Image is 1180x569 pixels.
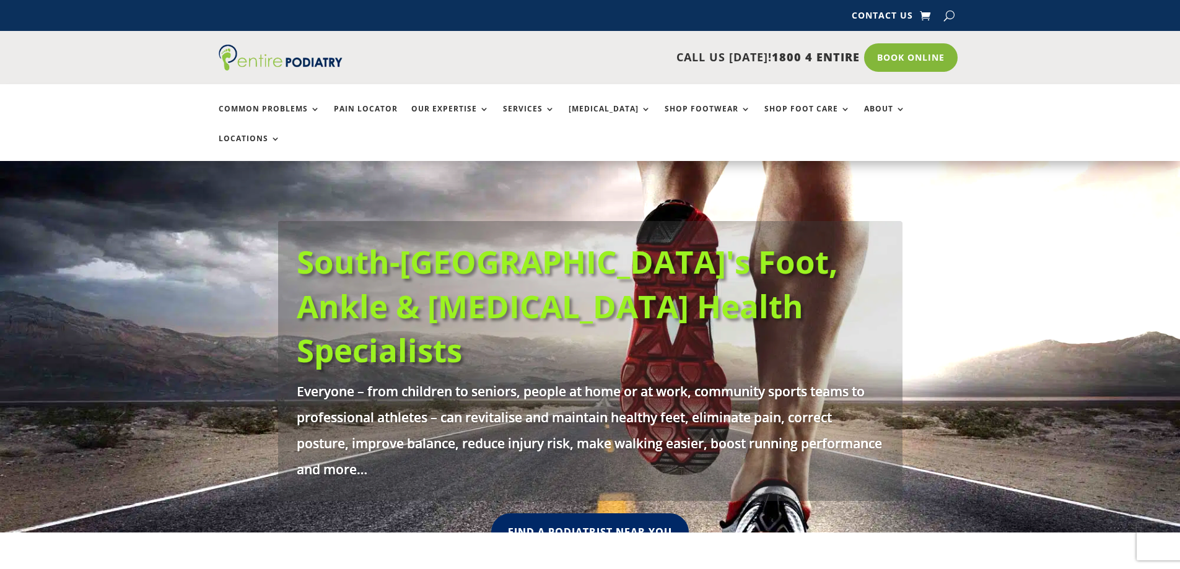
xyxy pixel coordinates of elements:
span: 1800 4 ENTIRE [772,50,860,64]
img: logo (1) [219,45,343,71]
p: Everyone – from children to seniors, people at home or at work, community sports teams to profess... [297,378,884,482]
a: Our Expertise [411,105,489,131]
a: South-[GEOGRAPHIC_DATA]'s Foot, Ankle & [MEDICAL_DATA] Health Specialists [297,240,838,371]
p: CALL US [DATE]! [390,50,860,66]
a: Shop Footwear [665,105,751,131]
a: About [864,105,906,131]
a: Common Problems [219,105,320,131]
a: Shop Foot Care [764,105,850,131]
a: Entire Podiatry [219,61,343,73]
a: Pain Locator [334,105,398,131]
a: Contact Us [852,11,913,25]
a: Locations [219,134,281,161]
a: Find A Podiatrist Near You [491,513,689,551]
a: Book Online [864,43,958,72]
a: [MEDICAL_DATA] [569,105,651,131]
a: Services [503,105,555,131]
